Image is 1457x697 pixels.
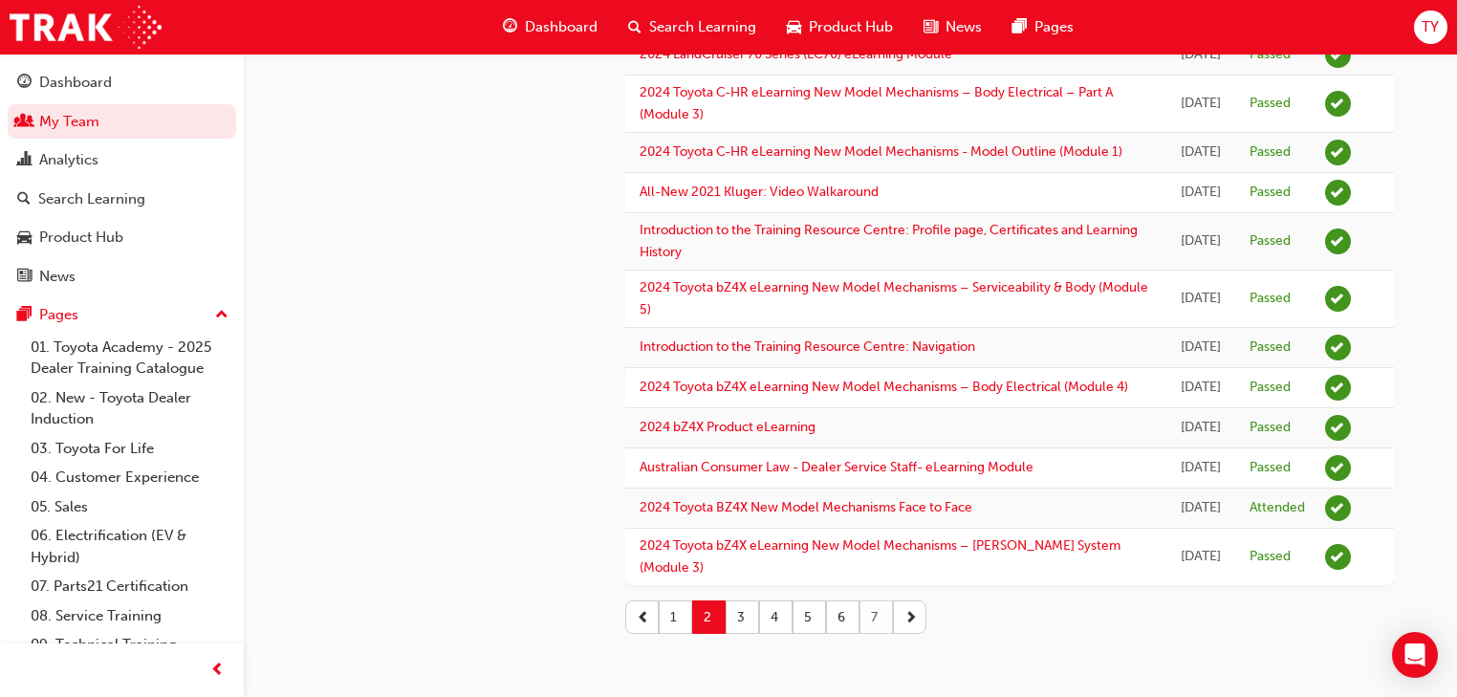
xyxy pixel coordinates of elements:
[23,601,236,631] a: 08. Service Training
[1250,379,1291,397] div: Passed
[859,600,893,634] button: 7
[1392,632,1438,678] div: Open Intercom Messenger
[640,379,1128,395] a: 2024 Toyota bZ4X eLearning New Model Mechanisms – Body Electrical (Module 4)
[649,16,756,38] span: Search Learning
[1325,286,1351,312] span: learningRecordVerb_PASS-icon
[1250,419,1291,437] div: Passed
[1181,142,1221,163] div: Tue May 07 2024 07:52:16 GMT+0930 (Australian Central Standard Time)
[893,600,926,634] button: next-icon
[1325,229,1351,254] span: learningRecordVerb_PASS-icon
[23,463,236,492] a: 04. Customer Experience
[613,8,772,47] a: search-iconSearch Learning
[640,84,1113,122] a: 2024 Toyota C-HR eLearning New Model Mechanisms – Body Electrical – Part A (Module 3)
[17,75,32,92] span: guage-icon
[1181,182,1221,204] div: Mon Apr 08 2024 07:41:28 GMT+0930 (Australian Central Standard Time)
[1181,44,1221,66] div: Thu May 23 2024 07:43:51 GMT+0930 (Australian Central Standard Time)
[1325,335,1351,360] span: learningRecordVerb_PASS-icon
[640,419,815,435] a: 2024 bZ4X Product eLearning
[640,499,972,515] a: 2024 Toyota BZ4X New Model Mechanisms Face to Face
[17,152,32,169] span: chart-icon
[39,304,78,326] div: Pages
[23,572,236,601] a: 07. Parts21 Certification
[1181,93,1221,115] div: Wed May 08 2024 07:57:51 GMT+0930 (Australian Central Standard Time)
[826,600,859,634] button: 6
[659,600,692,634] button: 1
[525,16,598,38] span: Dashboard
[1250,232,1291,250] div: Passed
[924,15,938,39] span: news-icon
[640,184,879,200] a: All-New 2021 Kluger: Video Walkaround
[8,259,236,294] a: News
[809,16,893,38] span: Product Hub
[1250,548,1291,566] div: Passed
[23,521,236,572] a: 06. Electrification (EV & Hybrid)
[1250,499,1305,517] div: Attended
[23,434,236,464] a: 03. Toyota For Life
[1325,375,1351,401] span: learningRecordVerb_PASS-icon
[637,607,650,627] span: prev-icon
[793,600,826,634] button: 5
[1181,230,1221,252] div: Mon Mar 25 2024 08:03:23 GMT+1030 (Australian Central Daylight Time)
[39,72,112,94] div: Dashboard
[1325,455,1351,481] span: learningRecordVerb_PASS-icon
[8,104,236,140] a: My Team
[39,227,123,249] div: Product Hub
[8,182,236,217] a: Search Learning
[1325,415,1351,441] span: learningRecordVerb_PASS-icon
[8,61,236,297] button: DashboardMy TeamAnalyticsSearch LearningProduct HubNews
[1034,16,1074,38] span: Pages
[1250,143,1291,162] div: Passed
[1181,288,1221,310] div: Mon Mar 25 2024 07:57:22 GMT+1030 (Australian Central Daylight Time)
[1181,417,1221,439] div: Tue Mar 19 2024 07:51:51 GMT+1030 (Australian Central Daylight Time)
[1181,497,1221,519] div: Tue Mar 05 2024 17:00:00 GMT+1030 (Australian Central Daylight Time)
[1181,377,1221,399] div: Fri Mar 22 2024 08:02:55 GMT+1030 (Australian Central Daylight Time)
[946,16,982,38] span: News
[38,188,145,210] div: Search Learning
[1250,459,1291,477] div: Passed
[1414,11,1447,44] button: TY
[8,65,236,100] a: Dashboard
[640,143,1122,160] a: 2024 Toyota C-HR eLearning New Model Mechanisms - Model Outline (Module 1)
[692,600,726,634] button: 2
[1325,42,1351,68] span: learningRecordVerb_PASS-icon
[1250,46,1291,64] div: Passed
[210,659,225,683] span: prev-icon
[17,307,32,324] span: pages-icon
[23,630,236,660] a: 09. Technical Training
[640,537,1120,576] a: 2024 Toyota bZ4X eLearning New Model Mechanisms – [PERSON_NAME] System (Module 3)
[640,222,1138,260] a: Introduction to the Training Resource Centre: Profile page, Certificates and Learning History
[640,46,952,62] a: 2024 LandCruiser 70 Series (LC70) eLearning Module
[772,8,908,47] a: car-iconProduct Hub
[215,303,228,328] span: up-icon
[10,6,162,49] img: Trak
[640,279,1148,317] a: 2024 Toyota bZ4X eLearning New Model Mechanisms – Serviceability & Body (Module 5)
[1325,544,1351,570] span: learningRecordVerb_PASS-icon
[1325,91,1351,117] span: learningRecordVerb_PASS-icon
[488,8,613,47] a: guage-iconDashboard
[503,15,517,39] span: guage-icon
[1422,16,1439,38] span: TY
[17,269,32,286] span: news-icon
[17,191,31,208] span: search-icon
[17,114,32,131] span: people-icon
[1325,140,1351,165] span: learningRecordVerb_PASS-icon
[1012,15,1027,39] span: pages-icon
[39,266,76,288] div: News
[23,383,236,434] a: 02. New - Toyota Dealer Induction
[39,149,98,171] div: Analytics
[908,8,997,47] a: news-iconNews
[997,8,1089,47] a: pages-iconPages
[1250,184,1291,202] div: Passed
[1181,337,1221,359] div: Mon Mar 25 2024 07:39:21 GMT+1030 (Australian Central Daylight Time)
[8,297,236,333] button: Pages
[759,600,793,634] button: 4
[8,142,236,178] a: Analytics
[1250,290,1291,308] div: Passed
[1181,457,1221,479] div: Thu Mar 14 2024 08:20:03 GMT+1030 (Australian Central Daylight Time)
[1250,338,1291,357] div: Passed
[23,333,236,383] a: 01. Toyota Academy - 2025 Dealer Training Catalogue
[904,607,918,627] span: next-icon
[23,492,236,522] a: 05. Sales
